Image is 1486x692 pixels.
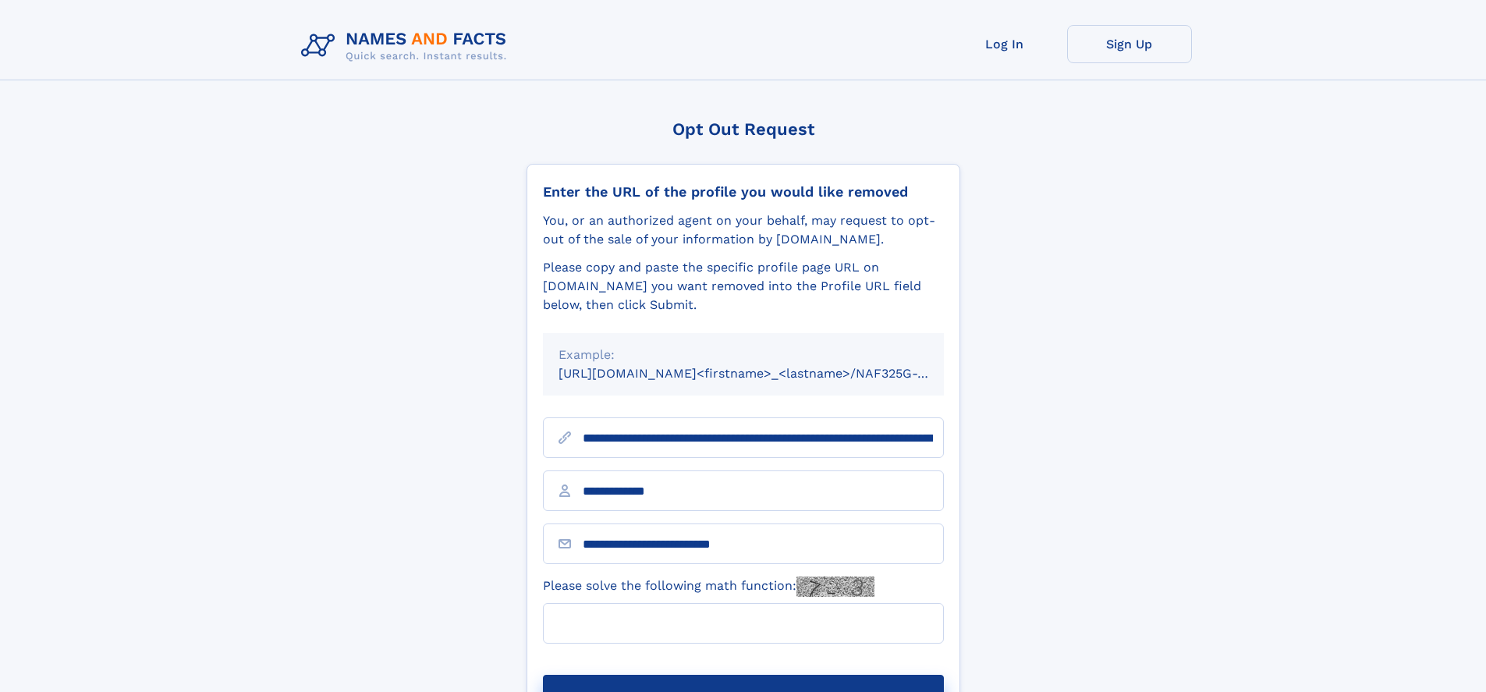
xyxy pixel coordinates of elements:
[543,258,944,314] div: Please copy and paste the specific profile page URL on [DOMAIN_NAME] you want removed into the Pr...
[543,577,874,597] label: Please solve the following math function:
[942,25,1067,63] a: Log In
[559,366,974,381] small: [URL][DOMAIN_NAME]<firstname>_<lastname>/NAF325G-xxxxxxxx
[527,119,960,139] div: Opt Out Request
[295,25,520,67] img: Logo Names and Facts
[543,183,944,201] div: Enter the URL of the profile you would like removed
[543,211,944,249] div: You, or an authorized agent on your behalf, may request to opt-out of the sale of your informatio...
[559,346,928,364] div: Example:
[1067,25,1192,63] a: Sign Up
